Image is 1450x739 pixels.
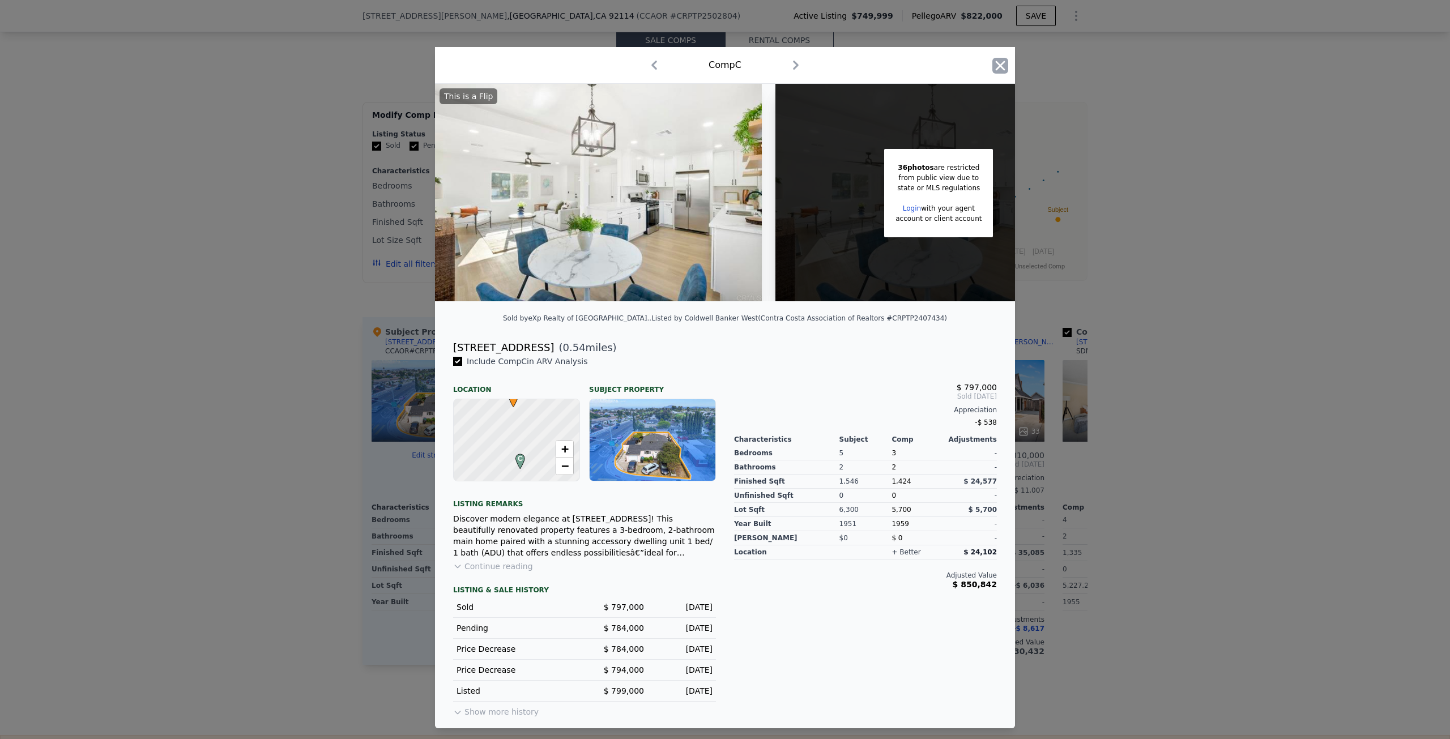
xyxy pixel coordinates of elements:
span: − [561,459,569,473]
div: Pending [457,622,575,634]
div: account or client account [895,213,982,224]
div: - [944,489,997,503]
div: 2 [839,460,892,475]
div: Listing remarks [453,490,716,509]
div: Bedrooms [734,446,839,460]
div: Price Decrease [457,643,575,655]
div: Characteristics [734,435,839,444]
div: state or MLS regulations [895,183,982,193]
img: Property Img [435,84,762,301]
div: 1951 [839,517,892,531]
div: - [944,517,997,531]
div: 5 [839,446,892,460]
span: 1,424 [892,477,911,485]
div: 6,300 [839,503,892,517]
a: Zoom out [556,458,573,475]
div: 0 [839,489,892,503]
div: Subject Property [589,376,716,394]
button: Show more history [453,702,539,717]
span: 0.54 [563,341,586,353]
div: Sold by eXp Realty of [GEOGRAPHIC_DATA]. . [503,314,651,322]
div: [STREET_ADDRESS] [453,340,554,356]
div: Listed [457,685,575,697]
span: + [561,442,569,456]
div: - [944,531,997,545]
span: C [513,454,528,464]
div: Finished Sqft [734,475,839,489]
div: Sold [457,601,575,613]
div: C [513,454,519,460]
span: $ 797,000 [604,603,644,612]
a: Login [903,204,921,212]
span: Include Comp C in ARV Analysis [462,357,592,366]
span: $ 24,577 [963,477,997,485]
span: 36 photos [898,164,933,172]
div: Discover modern elegance at [STREET_ADDRESS]! This beautifully renovated property features a 3-be... [453,513,716,558]
div: Bathrooms [734,460,839,475]
span: $ 850,842 [953,580,997,589]
div: location [734,545,839,559]
div: Unfinished Sqft [734,489,839,503]
div: Adjusted Value [734,571,997,580]
span: 0 [892,492,896,499]
button: Continue reading [453,561,533,572]
div: LISTING & SALE HISTORY [453,586,716,597]
span: -$ 538 [975,418,997,426]
span: $ 784,000 [604,623,644,633]
div: Appreciation [734,405,997,415]
span: $ 797,000 [957,383,997,392]
span: with your agent [921,204,975,212]
div: This is a Flip [440,88,497,104]
div: [DATE] [653,601,713,613]
span: 5,700 [892,506,911,514]
div: from public view due to [895,173,982,183]
span: $ 24,102 [963,548,997,556]
div: [PERSON_NAME] [734,531,839,545]
div: 1959 [892,517,944,531]
span: $ 794,000 [604,665,644,674]
div: [DATE] [653,622,713,634]
div: Lot Sqft [734,503,839,517]
div: Location [453,376,580,394]
div: + better [892,548,920,557]
span: 3 [892,449,896,457]
div: Listed by Coldwell Banker West (Contra Costa Association of Realtors #CRPTP2407434) [651,314,947,322]
div: 2 [892,460,944,475]
span: $ 0 [892,534,902,542]
a: Zoom in [556,441,573,458]
div: [DATE] [653,664,713,676]
div: [DATE] [653,643,713,655]
div: Comp C [709,58,741,72]
span: Sold [DATE] [734,392,997,401]
div: - [944,460,997,475]
span: $ 5,700 [969,506,997,514]
div: Year Built [734,517,839,531]
span: ( miles) [554,340,616,356]
div: Subject [839,435,892,444]
div: are restricted [895,163,982,173]
div: $0 [839,531,892,545]
span: $ 784,000 [604,644,644,653]
span: $ 799,000 [604,686,644,695]
div: Price Decrease [457,664,575,676]
div: Comp [892,435,944,444]
div: 1,546 [839,475,892,489]
div: [DATE] [653,685,713,697]
div: - [944,446,997,460]
div: Adjustments [944,435,997,444]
